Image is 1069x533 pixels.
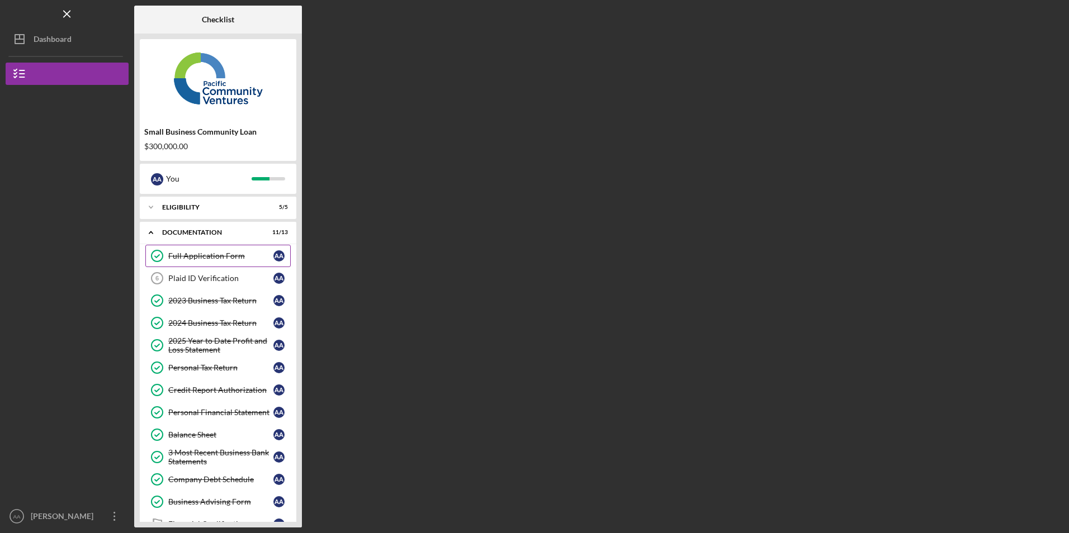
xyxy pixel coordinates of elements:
[145,356,291,379] a: Personal Tax ReturnAA
[168,408,273,417] div: Personal Financial Statement
[168,497,273,506] div: Business Advising Form
[145,267,291,289] a: 6Plaid ID VerificationAA
[155,275,159,282] tspan: 6
[273,273,285,284] div: A A
[6,28,129,50] button: Dashboard
[144,127,292,136] div: Small Business Community Loan
[273,295,285,306] div: A A
[202,15,234,24] b: Checklist
[166,169,252,188] div: You
[144,142,292,151] div: $300,000.00
[273,407,285,418] div: A A
[168,475,273,484] div: Company Debt Schedule
[151,173,163,185] div: A A
[168,386,273,394] div: Credit Report Authorization
[168,251,273,260] div: Full Application Form
[145,401,291,423] a: Personal Financial StatementAA
[6,505,129,527] button: AA[PERSON_NAME]
[268,204,288,211] div: 5 / 5
[168,363,273,372] div: Personal Tax Return
[168,318,273,327] div: 2024 Business Tax Return
[145,423,291,446] a: Balance SheetAA
[273,362,285,373] div: A A
[162,204,260,211] div: Eligibility
[273,474,285,485] div: A A
[273,384,285,396] div: A A
[145,379,291,401] a: Credit Report AuthorizationAA
[13,513,21,520] text: AA
[268,229,288,236] div: 11 / 13
[34,28,72,53] div: Dashboard
[168,274,273,283] div: Plaid ID Verification
[273,429,285,440] div: A A
[28,505,101,530] div: [PERSON_NAME]
[145,446,291,468] a: 3 Most Recent Business Bank StatementsAA
[168,430,273,439] div: Balance Sheet
[273,451,285,463] div: A A
[168,448,273,466] div: 3 Most Recent Business Bank Statements
[273,340,285,351] div: A A
[145,312,291,334] a: 2024 Business Tax ReturnAA
[168,296,273,305] div: 2023 Business Tax Return
[145,245,291,267] a: Full Application FormAA
[168,336,273,354] div: 2025 Year to Date Profit and Loss Statement
[145,491,291,513] a: Business Advising FormAA
[140,45,296,112] img: Product logo
[145,334,291,356] a: 2025 Year to Date Profit and Loss StatementAA
[273,317,285,329] div: A A
[273,250,285,261] div: A A
[145,468,291,491] a: Company Debt ScheduleAA
[162,229,260,236] div: Documentation
[273,518,285,530] div: A A
[168,520,273,529] div: Financial Qualification
[273,496,285,507] div: A A
[145,289,291,312] a: 2023 Business Tax ReturnAA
